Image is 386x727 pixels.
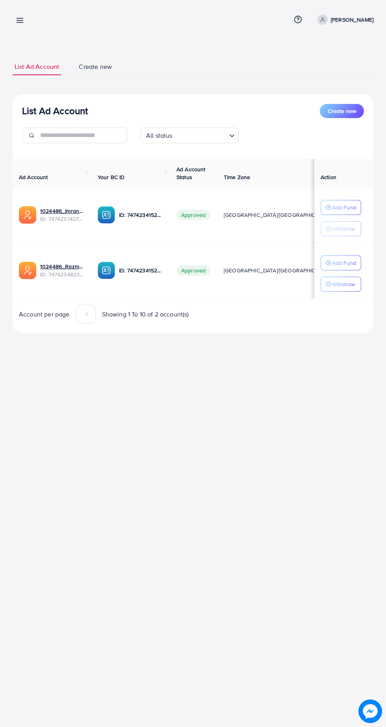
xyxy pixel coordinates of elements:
[98,206,115,224] img: ic-ba-acc.ded83a64.svg
[145,130,174,141] span: All status
[98,262,115,279] img: ic-ba-acc.ded83a64.svg
[321,255,361,270] button: Add Fund
[331,15,373,24] p: [PERSON_NAME]
[320,104,364,118] button: Create new
[140,128,239,143] div: Search for option
[19,173,48,181] span: Ad Account
[40,270,85,278] span: ID: 7474234823184416769
[119,266,164,275] p: ID: 7474234152863678481
[358,699,382,723] img: image
[40,263,85,279] div: <span class='underline'>1024486_Razman_1740230915595</span></br>7474234823184416769
[328,107,356,115] span: Create new
[332,203,356,212] p: Add Fund
[321,221,361,236] button: Withdraw
[321,200,361,215] button: Add Fund
[321,173,336,181] span: Action
[19,262,36,279] img: ic-ads-acc.e4c84228.svg
[102,310,189,319] span: Showing 1 To 10 of 2 account(s)
[332,258,356,268] p: Add Fund
[40,263,85,270] a: 1024486_Razman_1740230915595
[314,15,373,25] a: [PERSON_NAME]
[98,173,125,181] span: Your BC ID
[40,215,85,223] span: ID: 7474237427478233089
[119,210,164,220] p: ID: 7474234152863678481
[40,207,85,215] a: 1024486_Imran_1740231528988
[176,210,210,220] span: Approved
[79,62,112,71] span: Create new
[175,128,226,141] input: Search for option
[224,211,333,219] span: [GEOGRAPHIC_DATA]/[GEOGRAPHIC_DATA]
[176,265,210,276] span: Approved
[40,207,85,223] div: <span class='underline'>1024486_Imran_1740231528988</span></br>7474237427478233089
[321,277,361,292] button: Withdraw
[22,105,88,117] h3: List Ad Account
[19,206,36,224] img: ic-ads-acc.e4c84228.svg
[224,173,250,181] span: Time Zone
[332,224,355,233] p: Withdraw
[176,165,206,181] span: Ad Account Status
[332,279,355,289] p: Withdraw
[19,310,70,319] span: Account per page
[15,62,59,71] span: List Ad Account
[224,266,333,274] span: [GEOGRAPHIC_DATA]/[GEOGRAPHIC_DATA]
